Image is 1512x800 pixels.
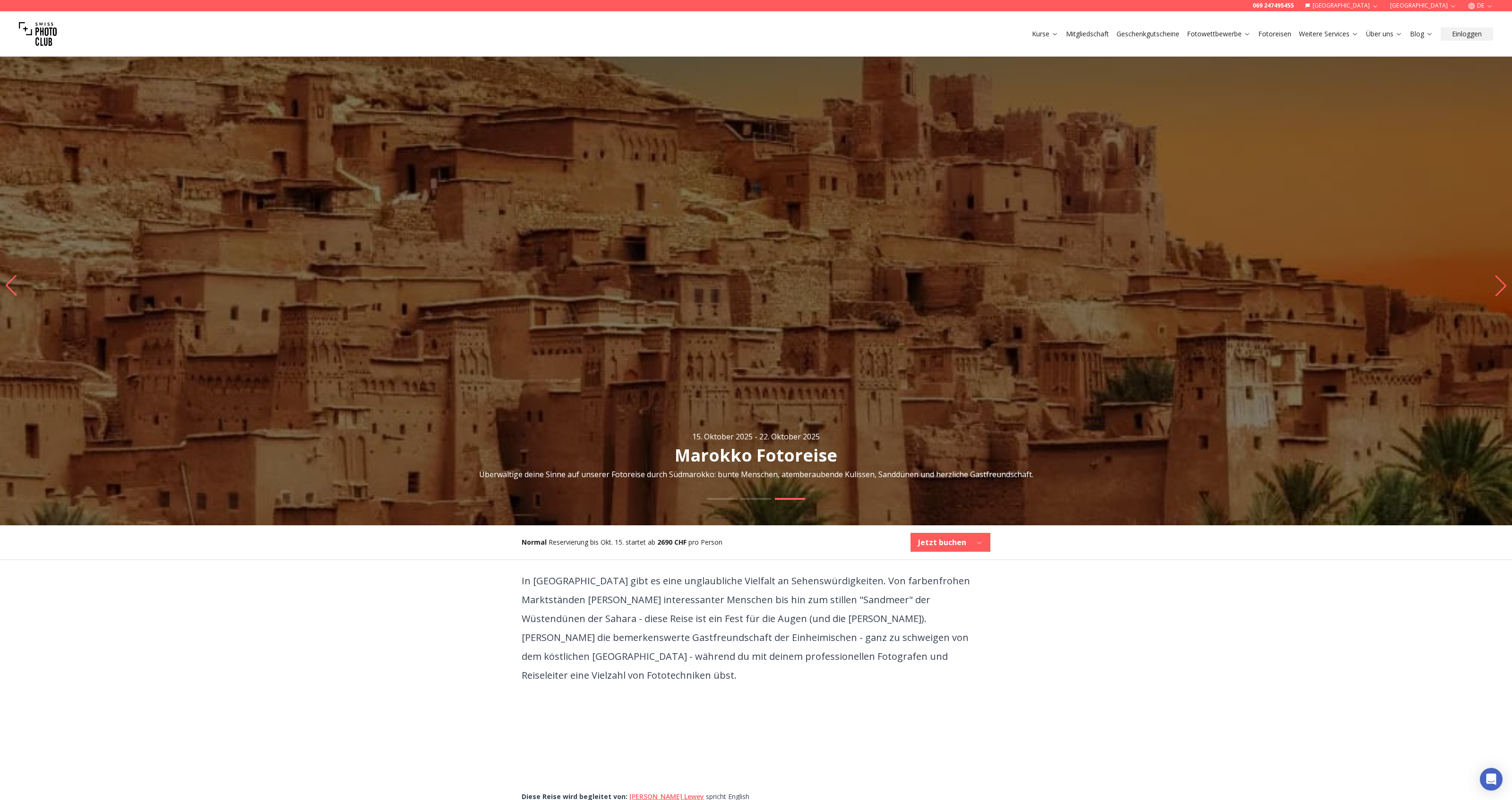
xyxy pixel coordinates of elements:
div: Open Intercom Messenger [1480,768,1503,791]
a: Fotoreisen [1258,29,1291,39]
b: Jetzt buchen [918,537,966,548]
button: Fotoreisen [1254,27,1295,41]
b: 2690 CHF [657,538,687,547]
div: 15. Oktober 2025 - 22. Oktober 2025 [692,431,820,442]
button: Jetzt buchen [911,533,990,552]
button: Fotowettbewerbe [1183,27,1254,41]
h1: Marokko Fotoreise [675,446,837,465]
button: Über uns [1362,27,1406,41]
p: In [GEOGRAPHIC_DATA] gibt es eine unglaubliche Vielfalt an Sehenswürdigkeiten. Von farbenfrohen M... [522,572,990,685]
a: Weitere Services [1299,29,1358,39]
span: Reservierung bis Okt. 15. startet ab [549,538,655,547]
a: 069 247495455 [1253,2,1294,9]
a: Geschenkgutscheine [1117,29,1179,39]
a: Über uns [1366,29,1402,39]
a: Blog [1410,29,1433,39]
button: Einloggen [1441,27,1493,41]
a: Mitgliedschaft [1066,29,1109,39]
a: Kurse [1032,29,1058,39]
button: Kurse [1028,27,1062,41]
button: Weitere Services [1295,27,1362,41]
span: pro Person [688,538,722,547]
img: Swiss photo club [19,15,57,53]
b: Normal [522,538,547,547]
a: Fotowettbewerbe [1187,29,1251,39]
button: Mitgliedschaft [1062,27,1113,41]
button: Blog [1406,27,1437,41]
button: Geschenkgutscheine [1113,27,1183,41]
